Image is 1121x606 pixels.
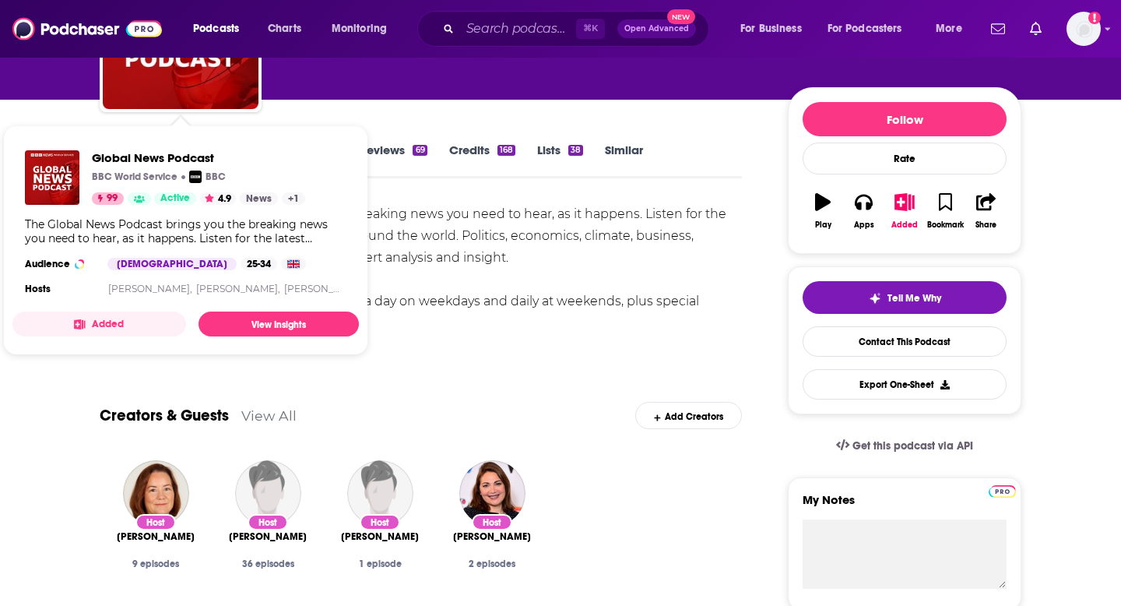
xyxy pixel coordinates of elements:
a: Jannat Jalil [229,530,307,543]
a: Lists38 [537,143,583,178]
a: Creators & Guests [100,406,229,425]
img: Holly Gibbs [347,460,413,527]
span: Logged in as redsetterpr [1067,12,1101,46]
p: BBC [206,171,226,183]
div: Search podcasts, credits, & more... [432,11,724,47]
img: Jannat Jalil [235,460,301,527]
a: +1 [282,192,305,205]
p: BBC World Service [92,171,177,183]
div: Host [360,514,400,530]
span: Charts [268,18,301,40]
div: 168 [497,145,515,156]
img: BBC [189,171,202,183]
a: Reviews69 [360,143,427,178]
div: 9 episodes [112,558,199,569]
a: Bernadette Kehoe [117,530,195,543]
button: open menu [925,16,982,41]
a: Similar [605,143,643,178]
button: open menu [321,16,407,41]
div: Play [815,220,831,230]
div: Share [975,220,996,230]
button: Open AdvancedNew [617,19,696,38]
a: Active [154,192,196,205]
a: [PERSON_NAME], [108,283,192,294]
span: Open Advanced [624,25,689,33]
button: Export One-Sheet [803,369,1007,400]
a: [PERSON_NAME], [196,283,280,294]
button: Show profile menu [1067,12,1101,46]
button: open menu [817,16,925,41]
div: Host [472,514,512,530]
span: Active [160,191,190,206]
div: 2 episodes [448,558,536,569]
div: 38 [568,145,583,156]
div: Rate [803,143,1007,174]
button: Bookmark [925,183,965,239]
span: [PERSON_NAME] [341,530,419,543]
div: Host [248,514,288,530]
h3: Audience [25,258,95,270]
div: [DEMOGRAPHIC_DATA] [107,258,237,270]
a: 99 [92,192,124,205]
button: 4.9 [200,192,236,205]
a: Show notifications dropdown [985,16,1011,42]
a: Charts [258,16,311,41]
img: Global News Podcast [25,150,79,205]
a: Get this podcast via API [824,427,986,465]
img: Podchaser Pro [989,485,1016,498]
a: Pro website [989,483,1016,498]
span: [PERSON_NAME] [229,530,307,543]
span: [PERSON_NAME] [453,530,531,543]
a: Holly Gibbs [341,530,419,543]
div: Host [135,514,176,530]
div: The Global News Podcast brings you the breaking news you need to hear, as it happens. Listen for ... [100,203,742,378]
span: ⌘ K [576,19,605,39]
img: Podchaser - Follow, Share and Rate Podcasts [12,14,162,44]
a: Katya Adler [453,530,531,543]
h4: Hosts [25,283,51,295]
button: Added [884,183,925,239]
div: 25-34 [241,258,277,270]
button: tell me why sparkleTell Me Why [803,281,1007,314]
a: Show notifications dropdown [1024,16,1048,42]
button: open menu [182,16,259,41]
img: tell me why sparkle [869,292,881,305]
img: User Profile [1067,12,1101,46]
button: Share [966,183,1007,239]
svg: Add a profile image [1088,12,1101,24]
img: Bernadette Kehoe [123,460,189,527]
span: Get this podcast via API [852,439,973,453]
div: The Global News Podcast brings you the breaking news you need to hear, as it happens. Listen for ... [25,217,346,245]
a: Credits168 [449,143,515,178]
a: View Insights [199,312,359,336]
span: Podcasts [193,18,239,40]
a: Global News Podcast [92,150,305,165]
img: Katya Adler [459,460,525,527]
label: My Notes [803,492,1007,520]
div: 36 episodes [224,558,311,569]
span: New [667,9,695,24]
div: Add Creators [635,402,742,429]
span: Tell Me Why [887,292,941,305]
div: Bookmark [927,220,964,230]
div: Added [891,220,918,230]
a: [PERSON_NAME] [284,283,366,294]
button: open menu [729,16,821,41]
input: Search podcasts, credits, & more... [460,16,576,41]
span: For Podcasters [828,18,902,40]
div: Apps [854,220,874,230]
a: News [240,192,278,205]
a: BBCBBC [189,171,226,183]
span: Monitoring [332,18,387,40]
div: 69 [413,145,427,156]
button: Play [803,183,843,239]
div: 1 episode [336,558,423,569]
button: Follow [803,102,1007,136]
